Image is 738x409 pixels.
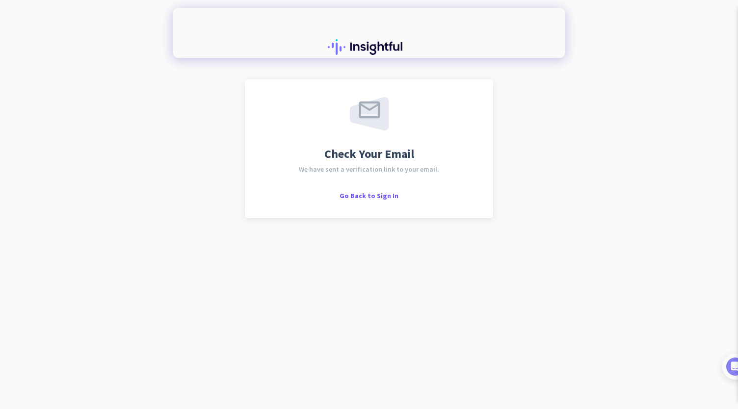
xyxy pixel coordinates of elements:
[173,8,565,58] iframe: Intercom live chat banner
[324,148,414,160] span: Check Your Email
[340,191,398,200] span: Go Back to Sign In
[350,97,389,130] img: email-sent
[299,166,439,173] span: We have sent a verification link to your email.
